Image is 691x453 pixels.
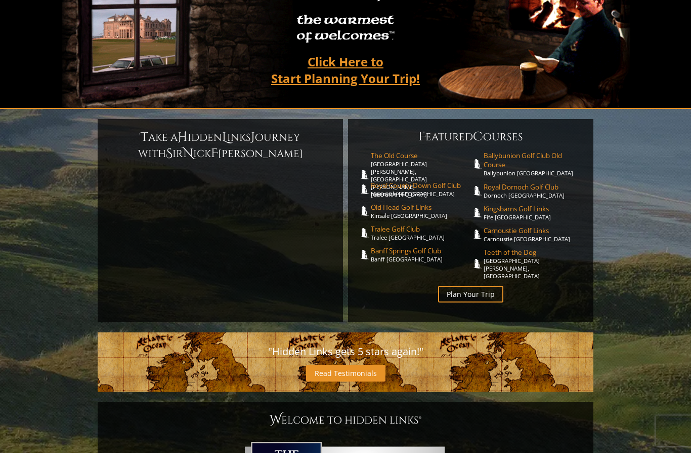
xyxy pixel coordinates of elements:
[108,343,583,361] p: "Hidden Links gets 5 stars again!"
[183,145,193,162] span: N
[108,129,333,162] h6: ake a idden inks ourney with ir ick [PERSON_NAME]
[418,129,425,145] span: F
[108,412,583,428] h1: Welcome To Hidden Links®
[211,145,218,162] span: F
[484,226,584,243] a: Carnoustie Golf LinksCarnoustie [GEOGRAPHIC_DATA]
[358,129,583,145] h6: eatured ourses
[371,181,471,198] a: Royal County Down Golf ClubNewcastle [GEOGRAPHIC_DATA]
[473,129,483,145] span: C
[371,246,471,255] span: Banff Springs Golf Club
[371,151,471,198] a: The Old Course[GEOGRAPHIC_DATA][PERSON_NAME], [GEOGRAPHIC_DATA][PERSON_NAME] [GEOGRAPHIC_DATA]
[166,145,172,162] span: S
[261,50,430,90] a: Click Here toStart Planning Your Trip!
[484,248,584,280] a: Teeth of the Dog[GEOGRAPHIC_DATA][PERSON_NAME], [GEOGRAPHIC_DATA]
[371,224,471,241] a: Tralee Golf ClubTralee [GEOGRAPHIC_DATA]
[222,129,227,145] span: L
[371,181,471,190] span: Royal County Down Golf Club
[484,151,584,169] span: Ballybunion Golf Club Old Course
[306,365,385,382] a: Read Testimonials
[484,182,584,199] a: Royal Dornoch Golf ClubDornoch [GEOGRAPHIC_DATA]
[371,224,471,234] span: Tralee Golf Club
[438,286,503,303] a: Plan Your Trip
[371,246,471,263] a: Banff Springs Golf ClubBanff [GEOGRAPHIC_DATA]
[178,129,188,145] span: H
[484,248,584,257] span: Teeth of the Dog
[371,151,471,160] span: The Old Course
[141,129,148,145] span: T
[371,203,471,212] span: Old Head Golf Links
[484,151,584,177] a: Ballybunion Golf Club Old CourseBallybunion [GEOGRAPHIC_DATA]
[484,204,584,213] span: Kingsbarns Golf Links
[251,129,255,145] span: J
[484,204,584,221] a: Kingsbarns Golf LinksFife [GEOGRAPHIC_DATA]
[371,203,471,219] a: Old Head Golf LinksKinsale [GEOGRAPHIC_DATA]
[484,226,584,235] span: Carnoustie Golf Links
[484,182,584,192] span: Royal Dornoch Golf Club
